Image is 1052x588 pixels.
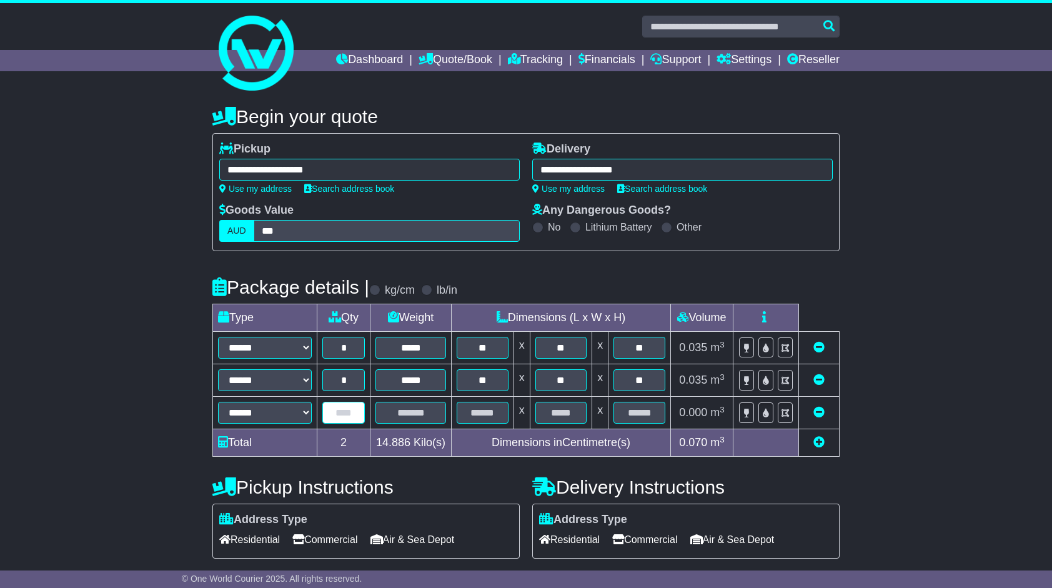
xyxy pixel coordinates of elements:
span: m [710,341,725,354]
td: x [514,364,530,397]
label: kg/cm [385,284,415,297]
span: m [710,406,725,419]
sup: 3 [720,372,725,382]
span: Air & Sea Depot [370,530,455,549]
span: 14.886 [376,436,410,449]
label: No [548,221,560,233]
h4: Begin your quote [212,106,840,127]
a: Use my address [219,184,292,194]
td: Type [213,304,317,332]
h4: Pickup Instructions [212,477,520,497]
label: Address Type [219,513,307,527]
span: m [710,374,725,386]
span: 0.035 [679,374,707,386]
a: Settings [717,50,772,71]
a: Reseller [787,50,840,71]
sup: 3 [720,340,725,349]
a: Remove this item [813,341,825,354]
td: x [592,364,608,397]
span: 0.035 [679,341,707,354]
a: Remove this item [813,406,825,419]
a: Tracking [508,50,563,71]
span: Commercial [612,530,677,549]
label: Other [677,221,702,233]
td: x [592,397,608,429]
a: Dashboard [336,50,403,71]
span: 0.000 [679,406,707,419]
label: AUD [219,220,254,242]
td: Weight [370,304,452,332]
td: Kilo(s) [370,429,452,457]
label: Address Type [539,513,627,527]
a: Use my address [532,184,605,194]
span: Commercial [292,530,357,549]
label: Any Dangerous Goods? [532,204,671,217]
sup: 3 [720,405,725,414]
span: Air & Sea Depot [690,530,775,549]
td: x [514,332,530,364]
sup: 3 [720,435,725,444]
span: Residential [219,530,280,549]
a: Support [650,50,701,71]
span: © One World Courier 2025. All rights reserved. [182,574,362,584]
a: Financials [578,50,635,71]
td: Dimensions in Centimetre(s) [452,429,671,457]
label: Lithium Battery [585,221,652,233]
a: Quote/Book [419,50,492,71]
label: Delivery [532,142,590,156]
td: Total [213,429,317,457]
td: x [592,332,608,364]
h4: Package details | [212,277,369,297]
a: Search address book [617,184,707,194]
td: 2 [317,429,370,457]
span: Residential [539,530,600,549]
td: Dimensions (L x W x H) [452,304,671,332]
label: Goods Value [219,204,294,217]
span: m [710,436,725,449]
a: Add new item [813,436,825,449]
td: x [514,397,530,429]
label: lb/in [437,284,457,297]
td: Volume [670,304,733,332]
h4: Delivery Instructions [532,477,840,497]
a: Search address book [304,184,394,194]
label: Pickup [219,142,270,156]
span: 0.070 [679,436,707,449]
a: Remove this item [813,374,825,386]
td: Qty [317,304,370,332]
